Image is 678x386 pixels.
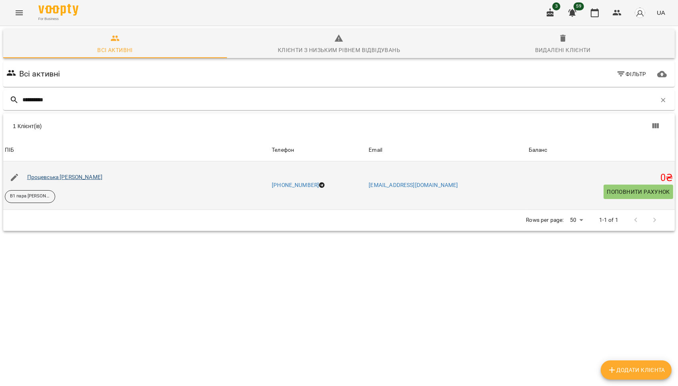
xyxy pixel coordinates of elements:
span: Email [369,145,525,155]
span: UA [657,8,665,17]
div: Sort [272,145,294,155]
div: B1 пара [PERSON_NAME]+Таня [5,190,55,203]
div: Table Toolbar [3,113,675,139]
span: 3 [552,2,560,10]
h5: 0 ₴ [529,172,673,184]
div: Телефон [272,145,294,155]
div: Sort [5,145,14,155]
div: Видалені клієнти [535,45,591,55]
a: [EMAIL_ADDRESS][DOMAIN_NAME] [369,182,458,188]
span: For Business [38,16,78,22]
a: Процевська [PERSON_NAME] [27,174,103,180]
button: UA [654,5,668,20]
span: 59 [574,2,584,10]
button: Вигляд колонок [646,117,665,136]
p: Rows per page: [526,216,564,224]
img: Voopty Logo [38,4,78,16]
button: Menu [10,3,29,22]
div: Sort [529,145,548,155]
span: Поповнити рахунок [607,187,670,197]
span: Телефон [272,145,365,155]
button: Поповнити рахунок [604,185,673,199]
a: [PHONE_NUMBER] [272,182,319,188]
h6: Всі активні [19,68,60,80]
p: B1 пара [PERSON_NAME]+Таня [10,193,50,200]
div: Sort [369,145,382,155]
span: ПІБ [5,145,269,155]
div: 1 Клієнт(ів) [13,122,344,130]
div: Email [369,145,382,155]
span: Баланс [529,145,673,155]
div: Клієнти з низьким рівнем відвідувань [278,45,400,55]
div: 50 [567,214,586,226]
span: Фільтр [616,69,646,79]
button: Фільтр [613,67,650,81]
div: Баланс [529,145,548,155]
img: avatar_s.png [634,7,646,18]
p: 1-1 of 1 [599,216,618,224]
div: Всі активні [98,45,133,55]
div: ПІБ [5,145,14,155]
